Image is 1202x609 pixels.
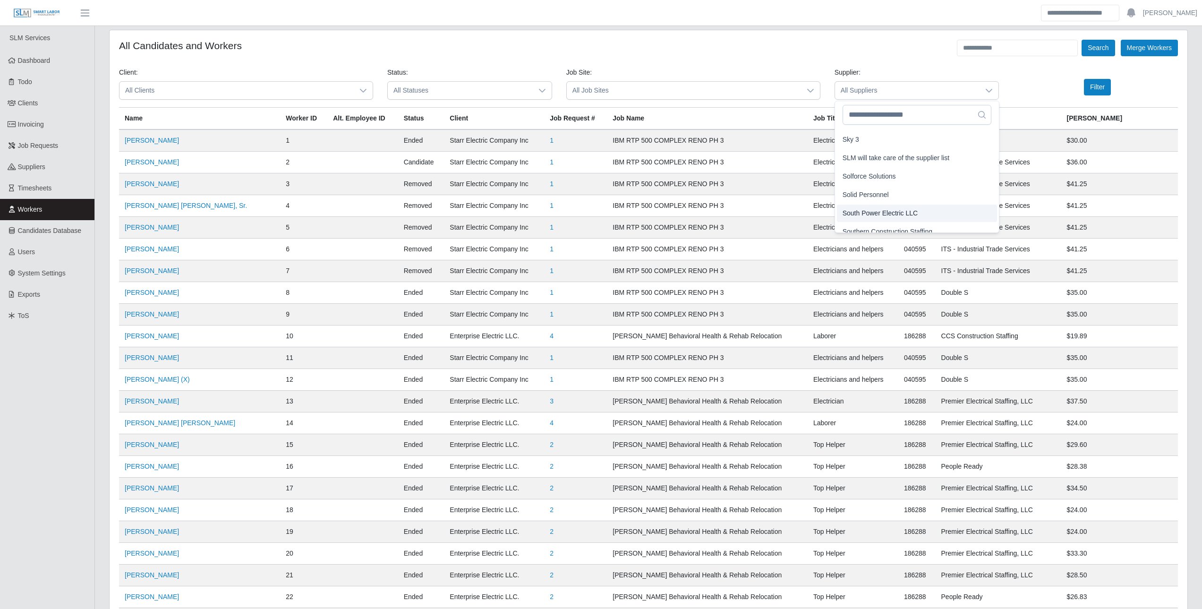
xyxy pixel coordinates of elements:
[550,549,554,557] a: 2
[18,142,59,149] span: Job Requests
[398,195,444,217] td: removed
[444,260,544,282] td: Starr Electric Company Inc
[808,173,898,195] td: Electricians and helpers
[398,239,444,260] td: removed
[444,456,544,478] td: Enterprise Electric LLC.
[1061,369,1178,391] td: $35.00
[550,484,554,492] a: 2
[125,571,179,579] a: [PERSON_NAME]
[607,282,808,304] td: IBM RTP 500 COMPLEX RENO PH 3
[1061,434,1178,456] td: $29.60
[835,82,980,99] span: All Suppliers
[607,108,808,130] th: Job Name
[1061,499,1178,521] td: $24.00
[125,549,179,557] a: [PERSON_NAME]
[936,239,1061,260] td: ITS - Industrial Trade Services
[125,202,247,209] a: [PERSON_NAME] [PERSON_NAME], Sr.
[444,108,544,130] th: Client
[444,434,544,456] td: Enterprise Electric LLC.
[936,369,1061,391] td: Double S
[398,347,444,369] td: ended
[898,260,936,282] td: 040595
[444,173,544,195] td: Starr Electric Company Inc
[444,499,544,521] td: Enterprise Electric LLC.
[607,195,808,217] td: IBM RTP 500 COMPLEX RENO PH 3
[607,173,808,195] td: IBM RTP 500 COMPLEX RENO PH 3
[444,304,544,326] td: Starr Electric Company Inc
[843,227,932,237] span: Southern Construction Staffing
[1061,565,1178,586] td: $28.50
[936,521,1061,543] td: Premier Electrical Staffing, LLC
[18,248,35,256] span: Users
[837,131,997,148] li: Sky 3
[936,326,1061,347] td: CCS Construction Staffing
[13,8,60,18] img: SLM Logo
[125,441,179,448] a: [PERSON_NAME]
[444,391,544,412] td: Enterprise Electric LLC.
[398,412,444,434] td: ended
[550,463,554,470] a: 2
[1061,478,1178,499] td: $34.50
[550,376,554,383] a: 1
[444,478,544,499] td: Enterprise Electric LLC.
[550,593,554,600] a: 2
[280,152,327,173] td: 2
[843,172,896,181] span: Solforce Solutions
[550,223,554,231] a: 1
[18,57,51,64] span: Dashboard
[1061,586,1178,608] td: $26.83
[398,304,444,326] td: ended
[936,304,1061,326] td: Double S
[398,434,444,456] td: ended
[1061,282,1178,304] td: $35.00
[280,412,327,434] td: 14
[444,412,544,434] td: Enterprise Electric LLC.
[18,206,43,213] span: Workers
[1061,347,1178,369] td: $35.00
[607,347,808,369] td: IBM RTP 500 COMPLEX RENO PH 3
[550,419,554,427] a: 4
[607,326,808,347] td: [PERSON_NAME] Behavioral Health & Rehab Relocation
[808,347,898,369] td: Electricians and helpers
[808,543,898,565] td: Top Helper
[898,369,936,391] td: 040595
[808,391,898,412] td: Electrician
[280,391,327,412] td: 13
[843,190,889,200] span: Solid Personnel
[398,565,444,586] td: ended
[898,304,936,326] td: 040595
[398,217,444,239] td: removed
[607,543,808,565] td: [PERSON_NAME] Behavioral Health & Rehab Relocation
[936,434,1061,456] td: Premier Electrical Staffing, LLC
[1061,521,1178,543] td: $24.00
[1041,5,1119,21] input: Search
[280,543,327,565] td: 20
[125,137,179,144] a: [PERSON_NAME]
[936,499,1061,521] td: Premier Electrical Staffing, LLC
[327,108,398,130] th: Alt. Employee ID
[398,173,444,195] td: removed
[398,282,444,304] td: ended
[18,163,45,171] span: Suppliers
[898,391,936,412] td: 186288
[398,152,444,173] td: candidate
[607,129,808,152] td: IBM RTP 500 COMPLEX RENO PH 3
[544,108,607,130] th: Job Request #
[280,565,327,586] td: 21
[398,108,444,130] th: Status
[125,419,235,427] a: [PERSON_NAME] [PERSON_NAME]
[808,586,898,608] td: Top Helper
[607,391,808,412] td: [PERSON_NAME] Behavioral Health & Rehab Relocation
[125,397,179,405] a: [PERSON_NAME]
[808,129,898,152] td: Electricians and helpers
[550,289,554,296] a: 1
[1061,129,1178,152] td: $30.00
[837,223,997,240] li: Southern Construction Staffing
[898,434,936,456] td: 186288
[1121,40,1178,56] button: Merge Workers
[550,310,554,318] a: 1
[444,586,544,608] td: Enterprise Electric LLC.
[808,521,898,543] td: Top Helper
[936,586,1061,608] td: People Ready
[125,376,190,383] a: [PERSON_NAME] (X)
